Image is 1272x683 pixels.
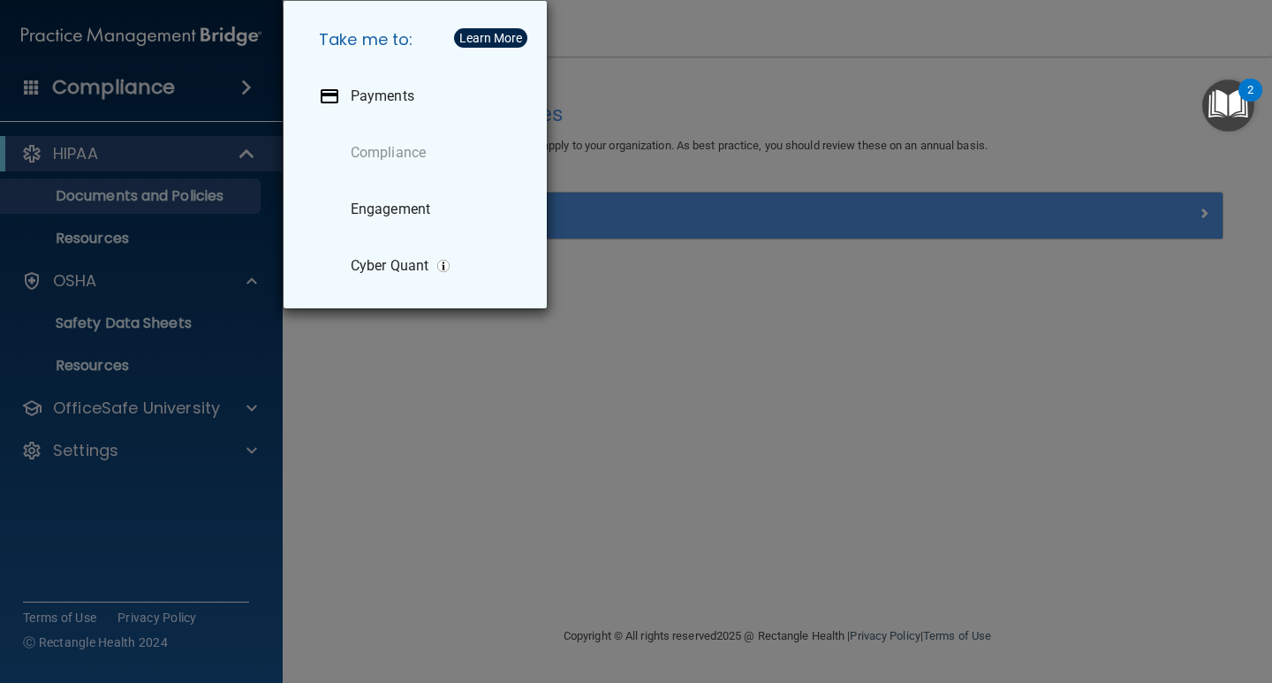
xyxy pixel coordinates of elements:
[305,241,533,291] a: Cyber Quant
[305,72,533,121] a: Payments
[1202,80,1254,132] button: Open Resource Center, 2 new notifications
[454,28,527,48] button: Learn More
[305,185,533,234] a: Engagement
[1247,90,1253,113] div: 2
[305,128,533,178] a: Compliance
[351,257,428,275] p: Cyber Quant
[966,558,1251,628] iframe: Drift Widget Chat Controller
[459,32,522,44] div: Learn More
[305,15,533,65] h5: Take me to:
[351,87,414,105] p: Payments
[351,201,430,218] p: Engagement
